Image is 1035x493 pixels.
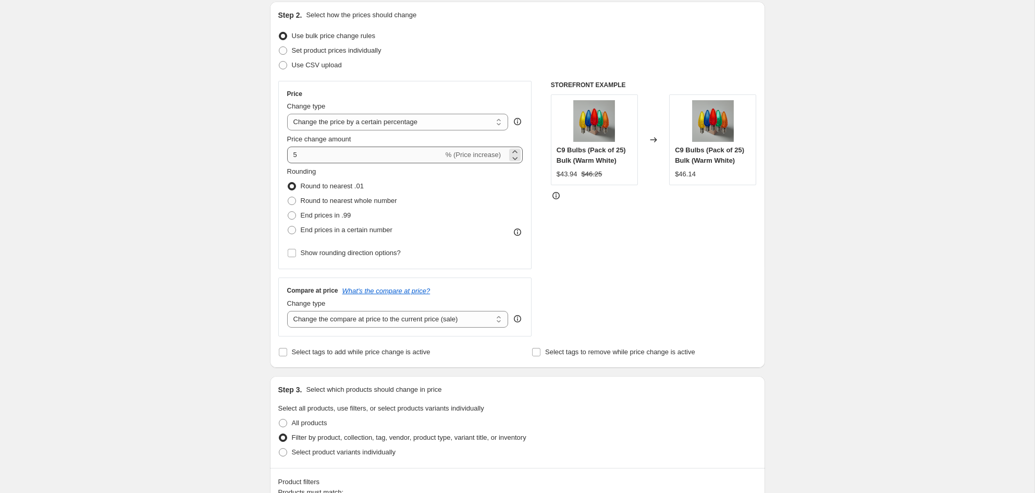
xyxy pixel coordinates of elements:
span: Show rounding direction options? [301,249,401,257]
span: Rounding [287,167,316,175]
span: Use bulk price change rules [292,32,375,40]
div: help [512,116,523,127]
span: Price change amount [287,135,351,143]
span: Select product variants individually [292,448,396,456]
div: $43.94 [557,169,577,179]
img: C9-Bulk_dbe3ec21-badc-4753-b924-2fc97dbc46dc_80x.png [573,100,615,142]
img: C9-Bulk_dbe3ec21-badc-4753-b924-2fc97dbc46dc_80x.png [692,100,734,142]
span: Filter by product, collection, tag, vendor, product type, variant title, or inventory [292,434,526,441]
input: -15 [287,147,443,163]
h6: STOREFRONT EXAMPLE [551,81,757,89]
div: Product filters [278,477,757,487]
span: End prices in .99 [301,211,351,219]
span: C9 Bulbs (Pack of 25) Bulk (Warm White) [675,146,744,164]
button: What's the compare at price? [342,287,430,295]
span: C9 Bulbs (Pack of 25) Bulk (Warm White) [557,146,626,164]
p: Select which products should change in price [306,384,441,395]
h2: Step 2. [278,10,302,20]
span: % (Price increase) [446,151,501,159]
div: $46.14 [675,169,696,179]
span: All products [292,419,327,427]
span: Select tags to remove while price change is active [545,348,695,356]
strike: $46.25 [582,169,602,179]
div: help [512,314,523,324]
span: Round to nearest .01 [301,182,364,190]
span: Change type [287,102,326,110]
span: Use CSV upload [292,61,342,69]
h3: Price [287,90,302,98]
span: Set product prices individually [292,46,381,54]
h3: Compare at price [287,286,338,295]
span: Select tags to add while price change is active [292,348,430,356]
span: End prices in a certain number [301,226,392,234]
p: Select how the prices should change [306,10,416,20]
span: Change type [287,299,326,307]
h2: Step 3. [278,384,302,395]
span: Round to nearest whole number [301,197,397,205]
span: Select all products, use filters, or select products variants individually [278,404,484,412]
